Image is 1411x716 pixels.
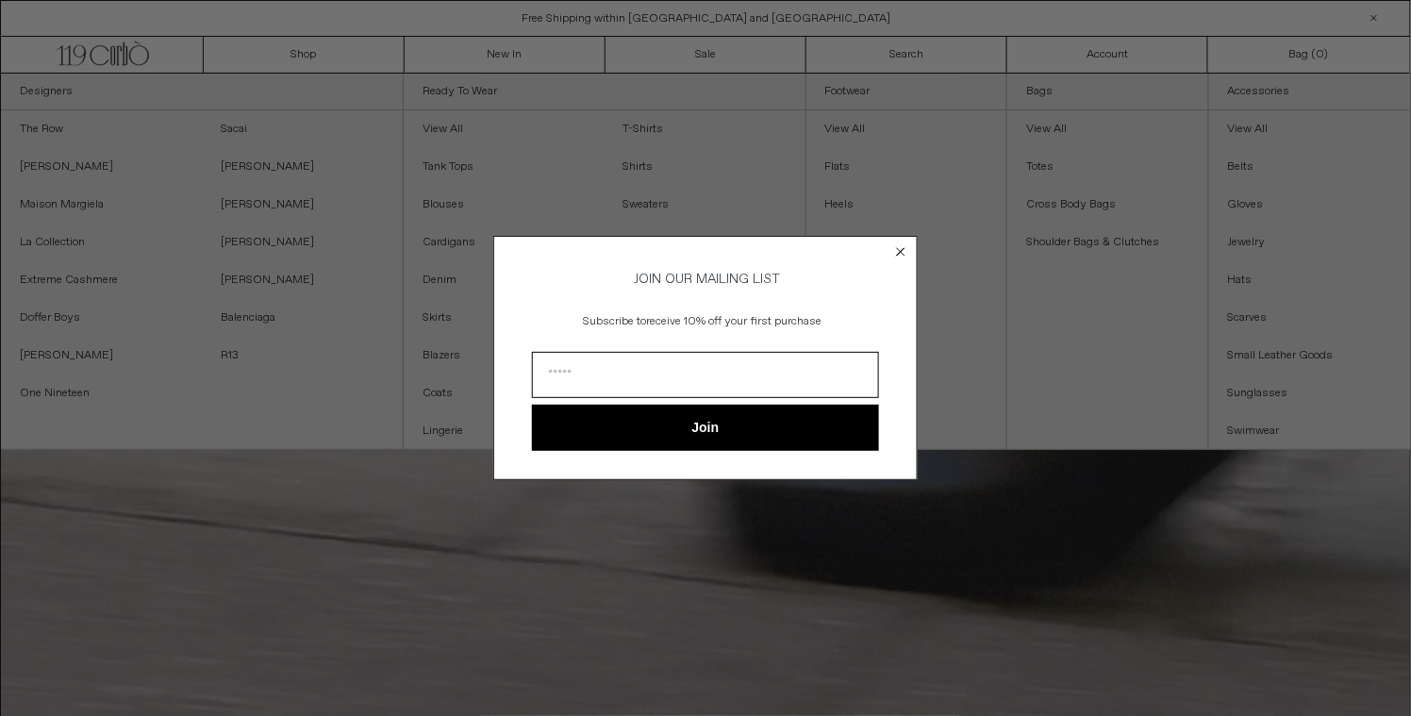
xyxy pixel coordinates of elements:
button: Close dialog [891,242,910,261]
button: Join [532,405,879,451]
span: Subscribe to [584,314,647,329]
span: JOIN OUR MAILING LIST [631,271,780,288]
input: Email [532,352,879,398]
span: receive 10% off your first purchase [647,314,822,329]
